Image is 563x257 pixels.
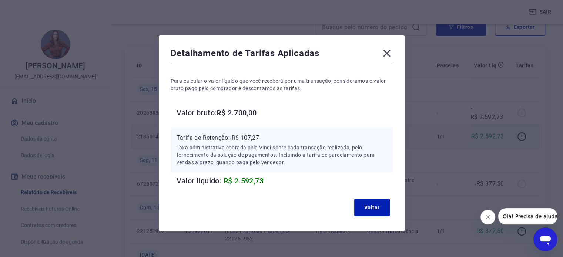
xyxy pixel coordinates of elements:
[354,199,390,216] button: Voltar
[177,175,393,187] h6: Valor líquido:
[177,107,393,119] h6: Valor bruto: R$ 2.700,00
[224,176,264,185] span: R$ 2.592,73
[171,47,393,62] div: Detalhamento de Tarifas Aplicadas
[480,210,495,224] iframe: Fechar mensagem
[4,5,62,11] span: Olá! Precisa de ajuda?
[498,208,557,224] iframe: Mensagem da empresa
[171,77,393,92] p: Para calcular o valor líquido que você receberá por uma transação, consideramos o valor bruto pag...
[177,133,387,142] p: Tarifa de Retenção: -R$ 107,27
[177,144,387,166] p: Taxa administrativa cobrada pela Vindi sobre cada transação realizada, pelo fornecimento da soluç...
[533,227,557,251] iframe: Botão para abrir a janela de mensagens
